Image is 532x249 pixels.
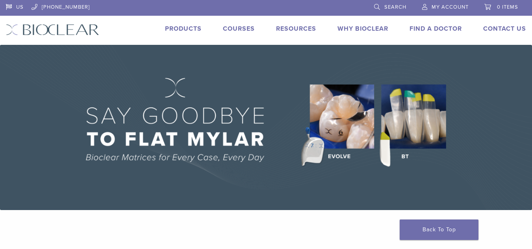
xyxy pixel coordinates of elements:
a: Why Bioclear [337,25,388,33]
a: Contact Us [483,25,526,33]
span: Search [384,4,406,10]
img: Bioclear [6,24,99,35]
span: My Account [432,4,469,10]
a: Back To Top [400,219,478,240]
span: 0 items [497,4,518,10]
a: Resources [276,25,316,33]
a: Courses [223,25,255,33]
a: Products [165,25,202,33]
a: Find A Doctor [410,25,462,33]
